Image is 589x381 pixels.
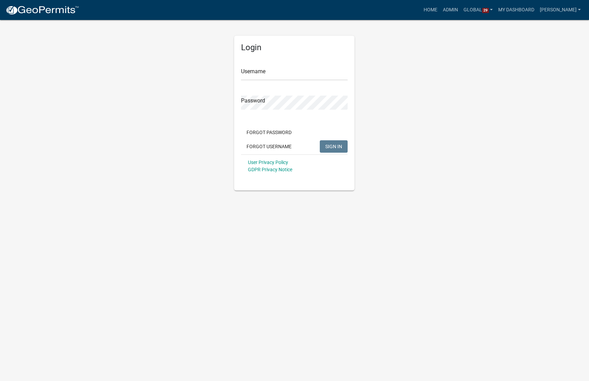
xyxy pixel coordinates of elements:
[440,3,461,17] a: Admin
[461,3,496,17] a: Global29
[320,140,348,153] button: SIGN IN
[482,8,489,13] span: 29
[325,143,342,149] span: SIGN IN
[248,160,288,165] a: User Privacy Policy
[241,126,297,139] button: Forgot Password
[495,3,537,17] a: My Dashboard
[241,140,297,153] button: Forgot Username
[248,167,292,172] a: GDPR Privacy Notice
[537,3,583,17] a: [PERSON_NAME]
[241,43,348,53] h5: Login
[421,3,440,17] a: Home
